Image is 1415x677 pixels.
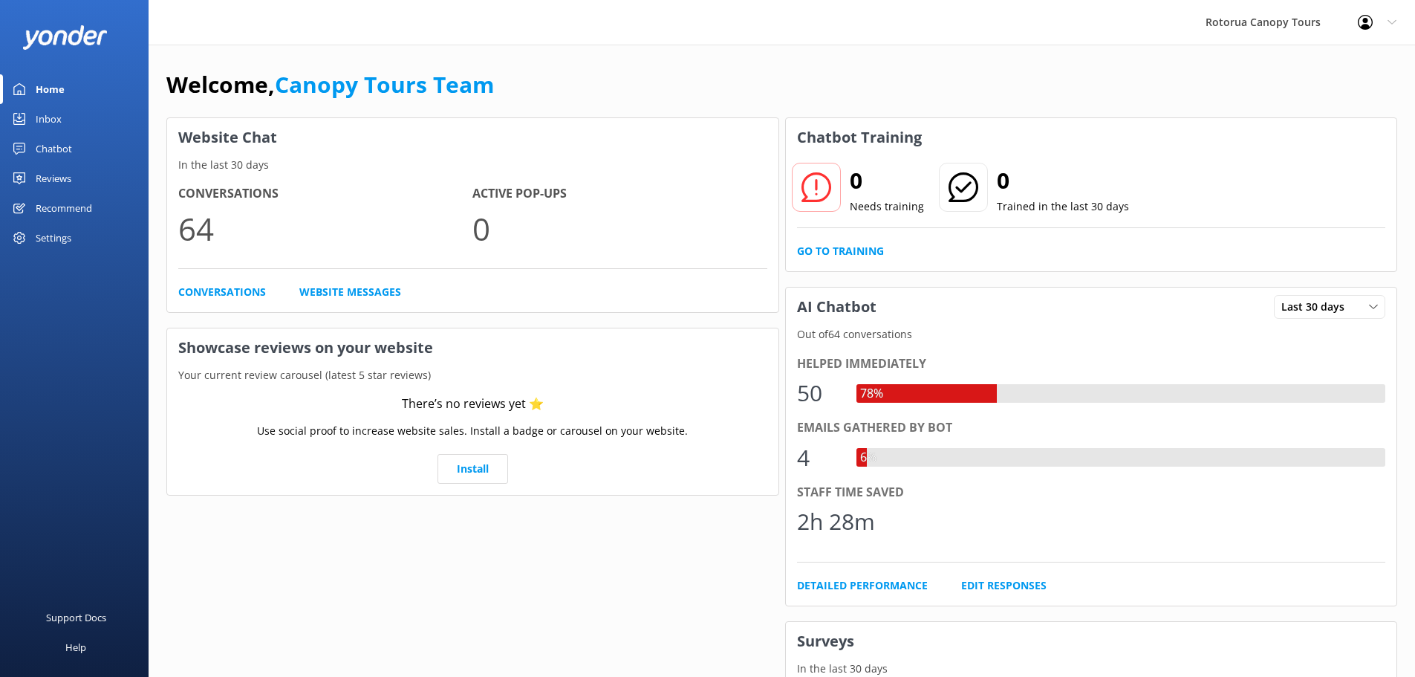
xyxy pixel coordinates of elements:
[786,326,1397,343] p: Out of 64 conversations
[178,284,266,300] a: Conversations
[166,67,494,103] h1: Welcome,
[797,354,1386,374] div: Helped immediately
[65,632,86,662] div: Help
[257,423,688,439] p: Use social proof to increase website sales. Install a badge or carousel on your website.
[178,184,472,204] h4: Conversations
[961,577,1047,594] a: Edit Responses
[275,69,494,100] a: Canopy Tours Team
[797,440,842,476] div: 4
[797,504,875,540] div: 2h 28m
[46,603,106,632] div: Support Docs
[437,454,508,484] a: Install
[167,328,778,367] h3: Showcase reviews on your website
[997,163,1129,198] h2: 0
[850,198,924,215] p: Needs training
[36,104,62,134] div: Inbox
[850,163,924,198] h2: 0
[167,118,778,157] h3: Website Chat
[797,418,1386,438] div: Emails gathered by bot
[472,204,767,253] p: 0
[786,288,888,326] h3: AI Chatbot
[402,395,544,414] div: There’s no reviews yet ⭐
[797,577,928,594] a: Detailed Performance
[1281,299,1353,315] span: Last 30 days
[797,243,884,259] a: Go to Training
[472,184,767,204] h4: Active Pop-ups
[797,375,842,411] div: 50
[36,163,71,193] div: Reviews
[786,118,933,157] h3: Chatbot Training
[22,25,108,50] img: yonder-white-logo.png
[786,661,1397,677] p: In the last 30 days
[797,483,1386,502] div: Staff time saved
[299,284,401,300] a: Website Messages
[856,384,887,404] div: 78%
[36,193,92,223] div: Recommend
[997,198,1129,215] p: Trained in the last 30 days
[36,74,65,104] div: Home
[36,134,72,163] div: Chatbot
[178,204,472,253] p: 64
[856,448,880,467] div: 6%
[786,622,1397,661] h3: Surveys
[36,223,71,253] div: Settings
[167,367,778,383] p: Your current review carousel (latest 5 star reviews)
[167,157,778,173] p: In the last 30 days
